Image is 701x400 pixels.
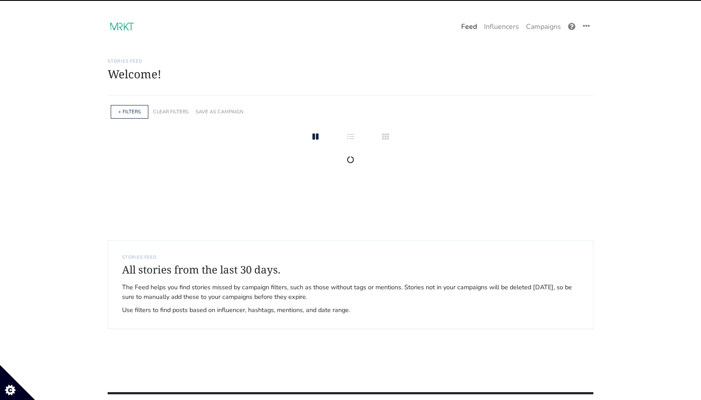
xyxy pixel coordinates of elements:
h6: Stories Feed [108,59,593,64]
a: SAVE AS CAMPAIGN [196,109,243,115]
h6: STORIES FEED [122,255,579,260]
a: Influencers [480,18,522,35]
span: The Feed helps you find stories missed by campaign filters, such as those without tags or mention... [122,283,579,302]
a: Campaigns [522,18,564,35]
h1: Welcome! [108,67,593,81]
a: CLEAR FILTERS [153,109,189,115]
a: + FILTERS [118,109,141,115]
span: Use filters to find posts based on influencer, hashtags, mentions, and date range. [122,305,579,315]
a: Feed [458,18,480,35]
h4: All stories from the last 30 days. [122,263,579,276]
img: 17:23:10_1694020990 [108,19,135,34]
